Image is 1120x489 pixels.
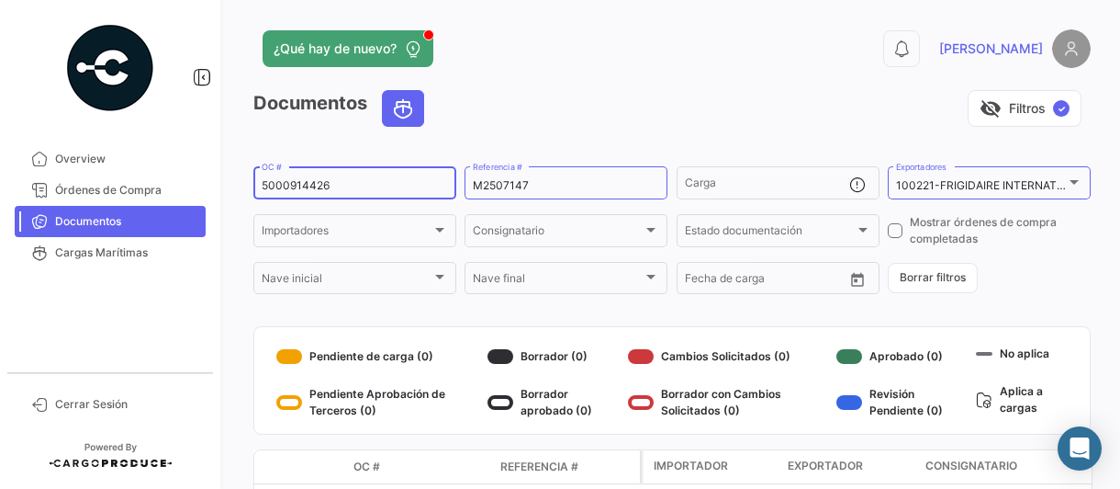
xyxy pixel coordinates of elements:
div: Aprobado (0) [836,342,969,371]
a: Cargas Marítimas [15,237,206,268]
span: Documentos [55,213,198,230]
button: ¿Qué hay de nuevo? [263,30,433,67]
h3: Documentos [253,90,430,127]
span: Cargas Marítimas [55,244,198,261]
a: Overview [15,143,206,175]
img: placeholder-user.png [1052,29,1091,68]
span: Consignatario [473,227,643,240]
mat-select-trigger: 100221-FRIGIDAIRE INTERNATIONAL [896,178,1090,192]
button: visibility_offFiltros✓ [968,90,1081,127]
span: Exportador [788,458,863,474]
div: Pendiente de carga (0) [276,342,480,371]
div: Aplica a cargas [976,380,1068,419]
span: Referencia # [500,459,578,475]
div: Borrador con Cambios Solicitados (0) [628,386,829,419]
datatable-header-cell: Importador [643,450,780,483]
datatable-header-cell: Exportador [780,450,918,483]
span: ✓ [1053,100,1070,117]
span: OC # [353,459,380,475]
span: Órdenes de Compra [55,182,198,199]
div: Borrador (0) [487,342,621,371]
datatable-header-cell: OC # [346,451,493,483]
div: Pendiente Aprobación de Terceros (0) [276,386,480,419]
div: Revisión Pendiente (0) [836,386,969,419]
span: Cerrar Sesión [55,396,198,413]
span: Mostrar órdenes de compra completadas [910,214,1091,247]
input: Desde [685,275,718,288]
span: Importador [654,458,728,474]
input: Hasta [731,275,807,288]
div: Borrador aprobado (0) [487,386,621,419]
button: Ocean [383,91,423,126]
span: Nave final [473,275,643,288]
datatable-header-cell: Referencia # [493,451,640,483]
button: Open calendar [844,266,871,293]
datatable-header-cell: Consignatario [918,450,1102,483]
img: powered-by.png [64,22,156,114]
span: Consignatario [925,458,1017,474]
a: Órdenes de Compra [15,175,206,206]
span: visibility_off [980,97,1002,119]
div: Cambios Solicitados (0) [628,342,829,371]
div: Abrir Intercom Messenger [1058,426,1102,471]
span: ¿Qué hay de nuevo? [274,40,397,58]
span: Nave inicial [262,275,431,288]
span: Estado documentación [685,227,855,240]
span: Overview [55,151,198,167]
span: Importadores [262,227,431,240]
span: [PERSON_NAME] [939,40,1043,58]
a: Documentos [15,206,206,237]
div: No aplica [976,342,1068,365]
button: Borrar filtros [888,263,978,293]
datatable-header-cell: Modo de Transporte [291,460,346,474]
